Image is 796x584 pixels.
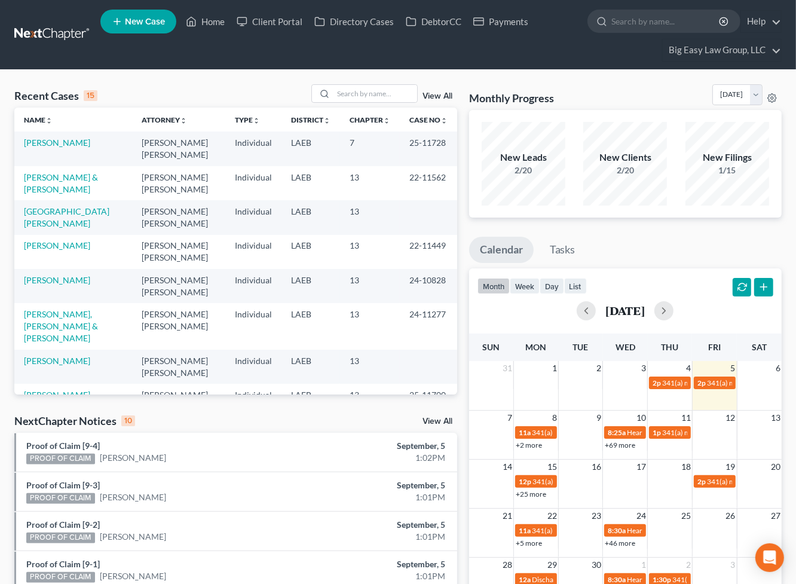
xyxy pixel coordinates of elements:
[770,411,782,425] span: 13
[400,269,457,303] td: 24-10828
[469,237,534,263] a: Calendar
[24,240,90,250] a: [PERSON_NAME]
[640,558,647,572] span: 1
[340,166,400,200] td: 13
[640,361,647,375] span: 3
[281,269,340,303] td: LAEB
[133,166,225,200] td: [PERSON_NAME] [PERSON_NAME]
[340,132,400,166] td: 7
[653,428,661,437] span: 1p
[133,303,225,349] td: [PERSON_NAME] [PERSON_NAME]
[653,378,661,387] span: 2p
[467,11,534,32] a: Payments
[26,454,95,464] div: PROOF OF CLAIM
[281,200,340,234] td: LAEB
[133,235,225,269] td: [PERSON_NAME] [PERSON_NAME]
[516,539,542,548] a: +5 more
[590,558,602,572] span: 30
[100,531,166,543] a: [PERSON_NAME]
[551,411,558,425] span: 8
[340,200,400,234] td: 13
[519,477,531,486] span: 12p
[611,10,721,32] input: Search by name...
[583,164,667,176] div: 2/20
[323,117,330,124] i: unfold_more
[519,526,531,535] span: 11a
[662,428,777,437] span: 341(a) meeting for [PERSON_NAME]
[291,115,330,124] a: Districtunfold_more
[14,88,97,103] div: Recent Cases
[590,460,602,474] span: 16
[24,137,90,148] a: [PERSON_NAME]
[477,278,510,294] button: month
[573,342,589,352] span: Tue
[605,304,645,317] h2: [DATE]
[635,509,647,523] span: 24
[133,269,225,303] td: [PERSON_NAME] [PERSON_NAME]
[540,278,564,294] button: day
[662,378,777,387] span: 341(a) meeting for [PERSON_NAME]
[519,575,531,584] span: 12a
[662,342,679,352] span: Thu
[400,384,457,418] td: 25-11700
[583,151,667,164] div: New Clients
[26,441,100,451] a: Proof of Claim [9-4]
[708,342,721,352] span: Fri
[340,269,400,303] td: 13
[680,460,692,474] span: 18
[608,526,626,535] span: 8:30a
[725,460,737,474] span: 19
[281,350,340,384] td: LAEB
[532,575,648,584] span: Discharge Date for [PERSON_NAME]
[506,411,513,425] span: 7
[516,490,546,499] a: +25 more
[26,572,95,583] div: PROOF OF CLAIM
[225,200,281,234] td: Individual
[100,570,166,582] a: [PERSON_NAME]
[616,342,635,352] span: Wed
[231,11,308,32] a: Client Portal
[24,206,109,228] a: [GEOGRAPHIC_DATA][PERSON_NAME]
[635,460,647,474] span: 17
[333,85,417,102] input: Search by name...
[225,132,281,166] td: Individual
[605,539,635,548] a: +46 more
[539,237,586,263] a: Tasks
[730,558,737,572] span: 3
[440,117,448,124] i: unfold_more
[423,417,452,426] a: View All
[400,166,457,200] td: 22-11562
[532,526,647,535] span: 341(a) meeting for [PERSON_NAME]
[482,151,565,164] div: New Leads
[281,235,340,269] td: LAEB
[564,278,587,294] button: list
[340,303,400,349] td: 13
[510,278,540,294] button: week
[84,90,97,101] div: 15
[24,356,90,366] a: [PERSON_NAME]
[685,151,769,164] div: New Filings
[725,509,737,523] span: 26
[45,117,53,124] i: unfold_more
[680,509,692,523] span: 25
[180,117,188,124] i: unfold_more
[253,117,260,124] i: unfold_more
[313,440,445,452] div: September, 5
[672,575,788,584] span: 341(a) meeting for [PERSON_NAME]
[483,342,500,352] span: Sun
[608,575,626,584] span: 8:30a
[409,115,448,124] a: Case Nounfold_more
[516,441,542,450] a: +2 more
[725,411,737,425] span: 12
[730,361,737,375] span: 5
[313,558,445,570] div: September, 5
[225,235,281,269] td: Individual
[685,361,692,375] span: 4
[180,11,231,32] a: Home
[225,384,281,418] td: Individual
[685,558,692,572] span: 2
[26,533,95,543] div: PROOF OF CLAIM
[24,309,98,343] a: [PERSON_NAME], [PERSON_NAME] & [PERSON_NAME]
[26,480,100,490] a: Proof of Claim [9-3]
[608,428,626,437] span: 8:25a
